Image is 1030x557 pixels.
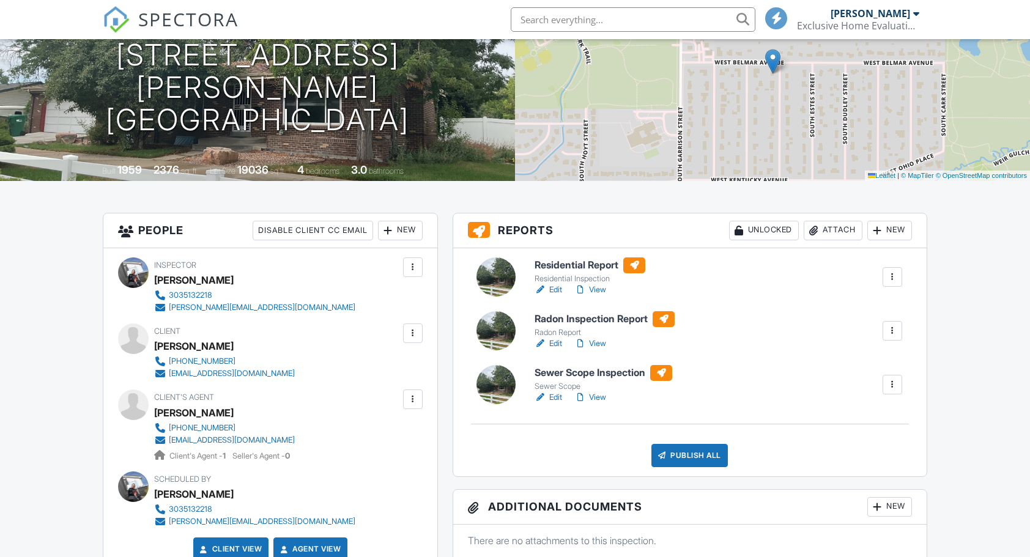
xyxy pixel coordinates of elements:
div: Unlocked [729,221,799,240]
div: Radon Report [535,328,675,338]
a: Agent View [278,543,341,555]
div: [PERSON_NAME] [154,485,234,503]
div: New [378,221,423,240]
h3: Additional Documents [453,490,927,525]
a: View [574,284,606,296]
img: Marker [765,49,780,74]
h6: Radon Inspection Report [535,311,675,327]
div: [PHONE_NUMBER] [169,423,235,433]
div: [PERSON_NAME] [154,271,234,289]
span: bedrooms [306,166,339,175]
span: Built [102,166,116,175]
a: Sewer Scope Inspection Sewer Scope [535,365,672,392]
h3: People [103,213,437,248]
h1: [STREET_ADDRESS][PERSON_NAME] [GEOGRAPHIC_DATA] [20,39,495,136]
span: | [897,172,899,179]
strong: 1 [223,451,226,460]
div: Residential Inspection [535,274,645,284]
div: New [867,221,912,240]
div: [PERSON_NAME][EMAIL_ADDRESS][DOMAIN_NAME] [169,303,355,312]
strong: 0 [285,451,290,460]
a: View [574,338,606,350]
div: [EMAIL_ADDRESS][DOMAIN_NAME] [169,435,295,445]
div: 19036 [237,163,269,176]
a: [PERSON_NAME] [154,404,234,422]
img: The Best Home Inspection Software - Spectora [103,6,130,33]
div: 3.0 [351,163,367,176]
a: Edit [535,284,562,296]
a: Edit [535,391,562,404]
a: [PERSON_NAME][EMAIL_ADDRESS][DOMAIN_NAME] [154,301,355,314]
div: [PERSON_NAME] [154,337,234,355]
span: Client [154,326,180,336]
span: SPECTORA [138,6,239,32]
a: View [574,391,606,404]
a: 3035132218 [154,503,355,515]
span: bathrooms [369,166,404,175]
div: 4 [297,163,304,176]
span: Lot Size [210,166,235,175]
div: 1959 [117,163,142,176]
div: Disable Client CC Email [253,221,373,240]
div: [PHONE_NUMBER] [169,356,235,366]
div: Attach [804,221,862,240]
div: [PERSON_NAME] [831,7,910,20]
span: Scheduled By [154,474,211,484]
a: Edit [535,338,562,350]
div: Sewer Scope [535,382,672,391]
a: [PHONE_NUMBER] [154,422,295,434]
span: Seller's Agent - [232,451,290,460]
a: [EMAIL_ADDRESS][DOMAIN_NAME] [154,367,295,380]
a: SPECTORA [103,17,239,42]
h3: Reports [453,213,927,248]
a: 3035132218 [154,289,355,301]
a: Residential Report Residential Inspection [535,257,645,284]
input: Search everything... [511,7,755,32]
span: Client's Agent - [169,451,228,460]
span: sq. ft. [181,166,198,175]
div: 3035132218 [169,290,212,300]
a: Client View [198,543,262,555]
a: Leaflet [868,172,895,179]
a: © MapTiler [901,172,934,179]
span: Client's Agent [154,393,214,402]
a: [PERSON_NAME][EMAIL_ADDRESS][DOMAIN_NAME] [154,515,355,528]
a: © OpenStreetMap contributors [936,172,1027,179]
a: [PHONE_NUMBER] [154,355,295,367]
div: [PERSON_NAME][EMAIL_ADDRESS][DOMAIN_NAME] [169,517,355,526]
a: [EMAIL_ADDRESS][DOMAIN_NAME] [154,434,295,446]
div: Exclusive Home Evaluations & Inspections [797,20,919,32]
a: Radon Inspection Report Radon Report [535,311,675,338]
div: Publish All [651,444,728,467]
span: sq.ft. [270,166,286,175]
div: 3035132218 [169,504,212,514]
span: Inspector [154,260,196,270]
p: There are no attachments to this inspection. [468,534,912,547]
h6: Residential Report [535,257,645,273]
div: [EMAIL_ADDRESS][DOMAIN_NAME] [169,369,295,378]
div: 2376 [154,163,179,176]
h6: Sewer Scope Inspection [535,365,672,381]
div: New [867,497,912,517]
